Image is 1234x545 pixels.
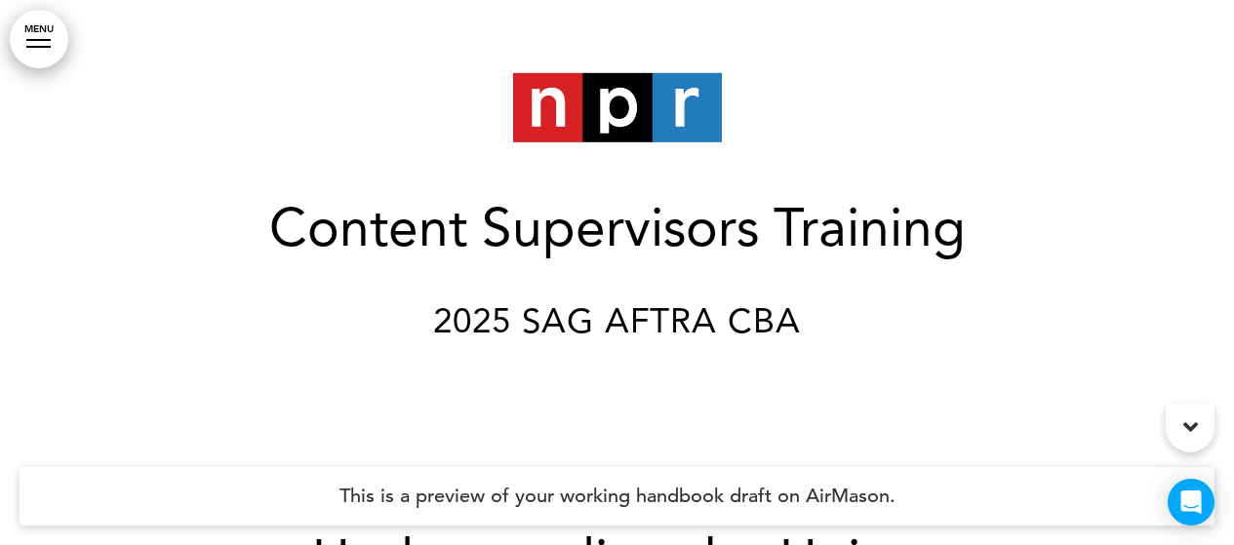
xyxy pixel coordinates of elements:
[513,73,722,142] img: 1744746404716-NPRLogo_Color_RGB.png
[20,467,1214,526] h4: This is a preview of your working handbook draft on AirMason.
[10,10,68,68] a: MENU
[130,303,1105,337] h4: 2025 SAG AFTRA CBA
[1168,479,1214,526] div: Open Intercom Messenger
[130,201,1105,254] h1: Content Supervisors Training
